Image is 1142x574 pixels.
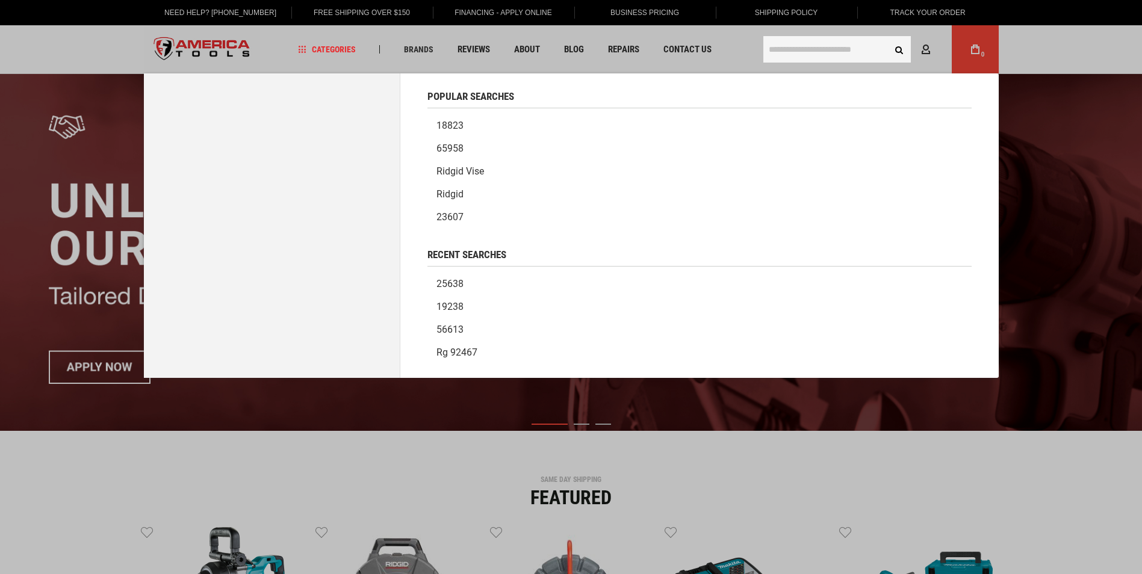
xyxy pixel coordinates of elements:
span: Recent Searches [427,250,506,260]
a: Categories [293,42,361,58]
a: 19238 [427,295,972,318]
button: Search [888,38,911,61]
a: Ridgid vise [427,160,972,183]
span: Brands [404,45,433,54]
a: 56613 [427,318,972,341]
a: 18823 [427,114,972,137]
a: 23607 [427,206,972,229]
span: Popular Searches [427,91,514,102]
span: Categories [298,45,356,54]
a: Brands [399,42,439,58]
a: Ridgid [427,183,972,206]
a: 25638 [427,273,972,295]
a: rg 92467 [427,341,972,364]
a: 65958 [427,137,972,160]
